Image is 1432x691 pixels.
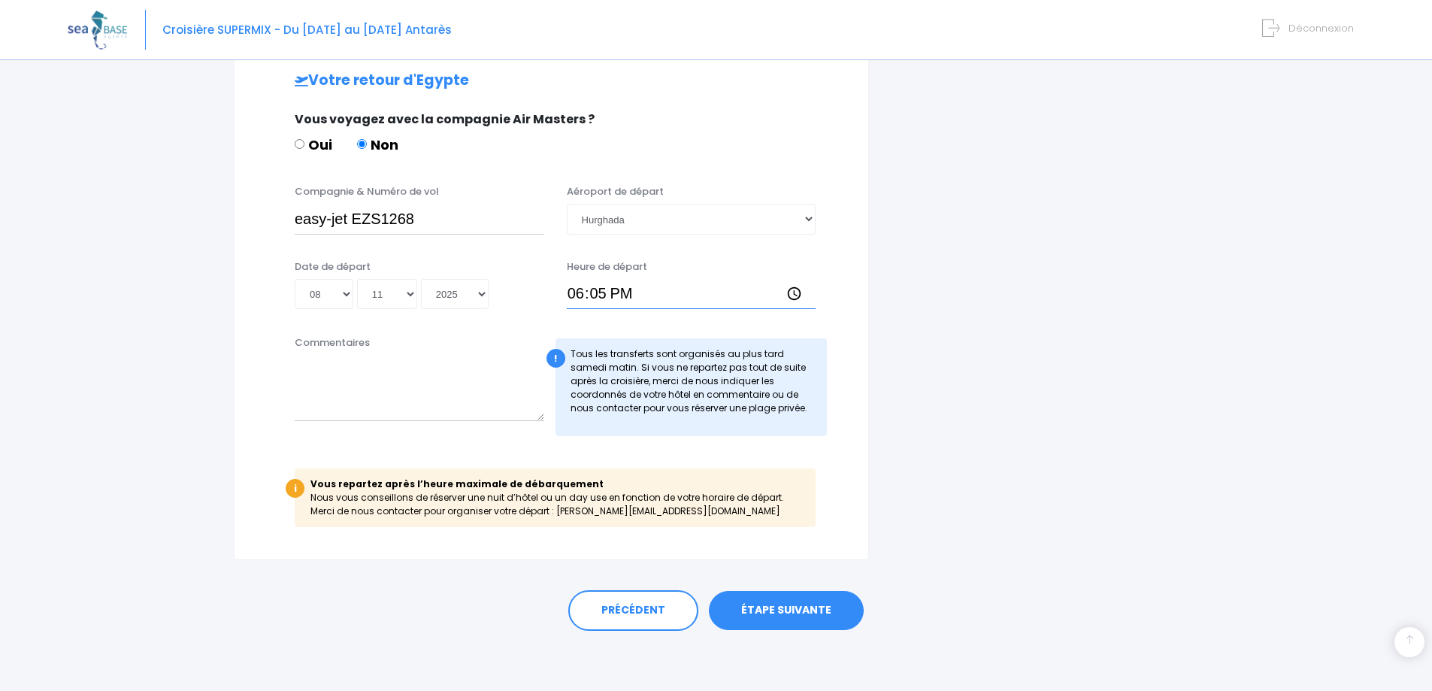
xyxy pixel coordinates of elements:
[295,468,816,527] div: Nous vous conseillons de réserver une nuit d’hôtel ou un day use en fonction de votre horaire de ...
[162,22,452,38] span: Croisière SUPERMIX - Du [DATE] au [DATE] Antarès
[295,184,439,199] label: Compagnie & Numéro de vol
[357,139,367,149] input: Non
[357,135,398,155] label: Non
[295,111,595,128] span: Vous voyagez avec la compagnie Air Masters ?
[567,259,647,274] label: Heure de départ
[556,338,828,436] div: Tous les transferts sont organisés au plus tard samedi matin. Si vous ne repartez pas tout de sui...
[265,72,838,89] h2: Votre retour d'Egypte
[295,259,371,274] label: Date de départ
[568,590,698,631] a: PRÉCÉDENT
[286,479,304,498] div: i
[310,477,604,490] b: Vous repartez après l’heure maximale de débarquement
[295,135,332,155] label: Oui
[295,139,304,149] input: Oui
[1288,21,1354,35] span: Déconnexion
[295,335,370,350] label: Commentaires
[546,349,565,368] div: !
[567,184,664,199] label: Aéroport de départ
[709,591,864,630] a: ÉTAPE SUIVANTE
